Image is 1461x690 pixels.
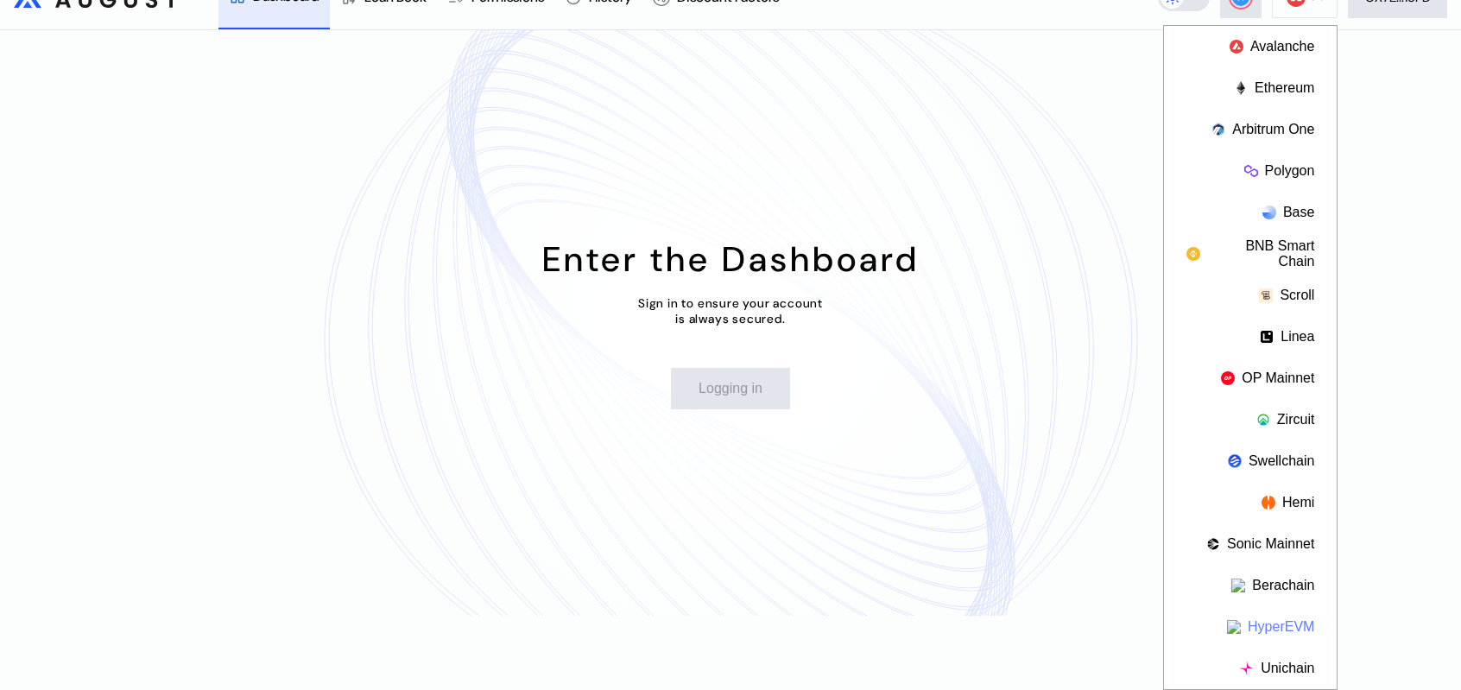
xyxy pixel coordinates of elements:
button: Unichain [1164,648,1337,689]
img: chain logo [1262,206,1276,219]
img: chain logo [1244,164,1258,178]
img: chain logo [1260,330,1274,344]
img: chain logo [1186,247,1200,261]
button: Hemi [1164,482,1337,523]
div: Enter the Dashboard [542,237,920,282]
img: chain logo [1228,454,1242,468]
img: chain logo [1240,662,1254,675]
img: chain logo [1262,496,1275,510]
button: Polygon [1164,150,1337,192]
div: Sign in to ensure your account is always secured. [638,295,823,326]
img: chain logo [1211,123,1225,136]
button: Sonic Mainnet [1164,523,1337,565]
img: chain logo [1234,81,1248,95]
button: Logging in [671,368,790,409]
button: Ethereum [1164,67,1337,109]
button: HyperEVM [1164,606,1337,648]
img: chain logo [1256,413,1270,427]
button: Scroll [1164,275,1337,316]
img: chain logo [1259,288,1273,302]
button: BNB Smart Chain [1164,233,1337,275]
img: chain logo [1227,620,1241,634]
button: Swellchain [1164,440,1337,482]
button: OP Mainnet [1164,358,1337,399]
button: Base [1164,192,1337,233]
img: chain logo [1206,537,1220,551]
button: Arbitrum One [1164,109,1337,150]
img: chain logo [1221,371,1235,385]
button: Berachain [1164,565,1337,606]
button: Zircuit [1164,399,1337,440]
img: chain logo [1230,40,1243,54]
button: Linea [1164,316,1337,358]
img: chain logo [1231,579,1245,592]
button: Avalanche [1164,26,1337,67]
